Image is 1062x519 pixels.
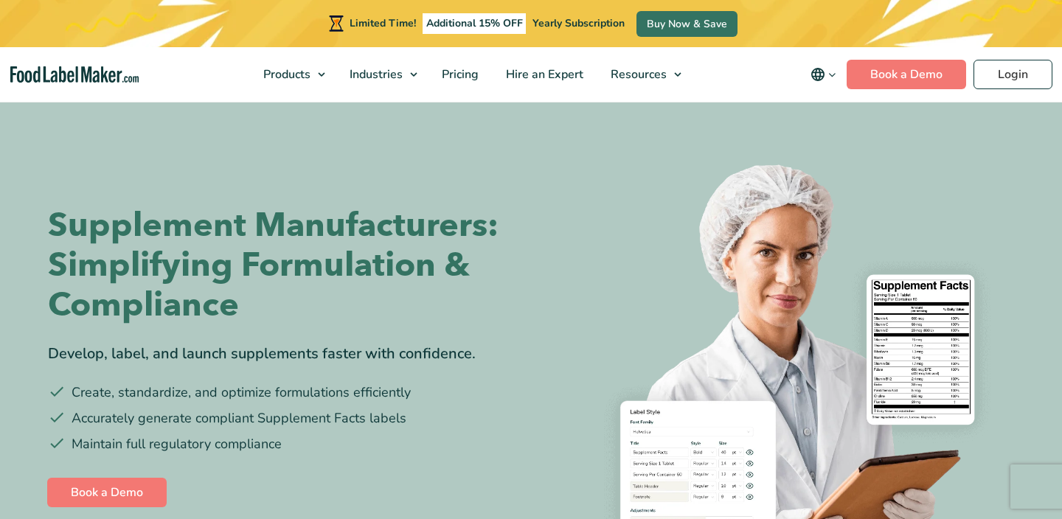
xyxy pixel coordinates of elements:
span: Industries [345,66,404,83]
a: Pricing [428,47,489,102]
div: Develop, label, and launch supplements faster with confidence. [48,343,520,365]
a: Book a Demo [47,478,167,507]
span: Pricing [437,66,480,83]
a: Industries [336,47,425,102]
li: Accurately generate compliant Supplement Facts labels [48,408,520,428]
span: Additional 15% OFF [423,13,527,34]
a: Resources [597,47,689,102]
a: Products [250,47,333,102]
span: Yearly Subscription [532,16,625,30]
h1: Supplement Manufacturers: Simplifying Formulation & Compliance [48,206,520,325]
a: Book a Demo [847,60,966,89]
span: Resources [606,66,668,83]
a: Login [974,60,1052,89]
span: Hire an Expert [502,66,585,83]
span: Products [259,66,312,83]
li: Create, standardize, and optimize formulations efficiently [48,383,520,403]
span: Limited Time! [350,16,416,30]
li: Maintain full regulatory compliance [48,434,520,454]
a: Hire an Expert [493,47,594,102]
a: Buy Now & Save [636,11,737,37]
